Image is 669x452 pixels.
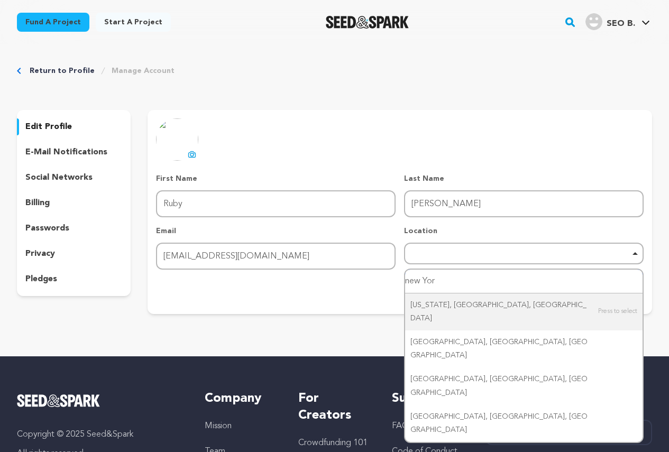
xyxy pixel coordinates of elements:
a: Mission [205,422,232,430]
img: Seed&Spark Logo Dark Mode [326,16,409,29]
div: [GEOGRAPHIC_DATA], [GEOGRAPHIC_DATA], [GEOGRAPHIC_DATA] [405,405,643,442]
a: Fund a project [17,13,89,32]
button: privacy [17,245,131,262]
div: [US_STATE], [GEOGRAPHIC_DATA], [GEOGRAPHIC_DATA] [405,293,643,330]
a: Return to Profile [30,66,95,76]
span: SEO B.'s Profile [583,11,652,33]
p: privacy [25,247,55,260]
a: SEO B.'s Profile [583,11,652,30]
img: user.png [585,13,602,30]
div: [GEOGRAPHIC_DATA], [GEOGRAPHIC_DATA], [GEOGRAPHIC_DATA] [405,367,643,404]
p: billing [25,197,50,209]
a: Seed&Spark Homepage [326,16,409,29]
img: Seed&Spark Logo [17,394,100,407]
button: billing [17,195,131,211]
a: Start a project [96,13,171,32]
button: pledges [17,271,131,288]
span: SEO B. [607,20,635,28]
div: Breadcrumb [17,66,652,76]
p: Location [404,226,644,236]
p: Email [156,226,396,236]
button: passwords [17,220,131,237]
p: edit profile [25,121,72,133]
input: Start typing... [405,270,643,293]
button: edit profile [17,118,131,135]
p: pledges [25,273,57,285]
button: social networks [17,169,131,186]
h5: For Creators [298,390,371,424]
a: Crowdfunding 101 [298,439,368,447]
a: Manage Account [112,66,175,76]
p: Last Name [404,173,644,184]
p: Copyright © 2025 Seed&Spark [17,428,184,441]
div: [GEOGRAPHIC_DATA], [GEOGRAPHIC_DATA], [GEOGRAPHIC_DATA] [405,330,643,367]
p: social networks [25,171,93,184]
p: e-mail notifications [25,146,107,159]
input: Last Name [404,190,644,217]
h5: Company [205,390,277,407]
button: e-mail notifications [17,144,131,161]
a: Seed&Spark Homepage [17,394,184,407]
p: passwords [25,222,69,235]
a: FAQs [392,422,412,430]
input: First Name [156,190,396,217]
div: SEO B.'s Profile [585,13,635,30]
h5: Support [392,390,464,407]
input: Email [156,243,396,270]
p: First Name [156,173,396,184]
